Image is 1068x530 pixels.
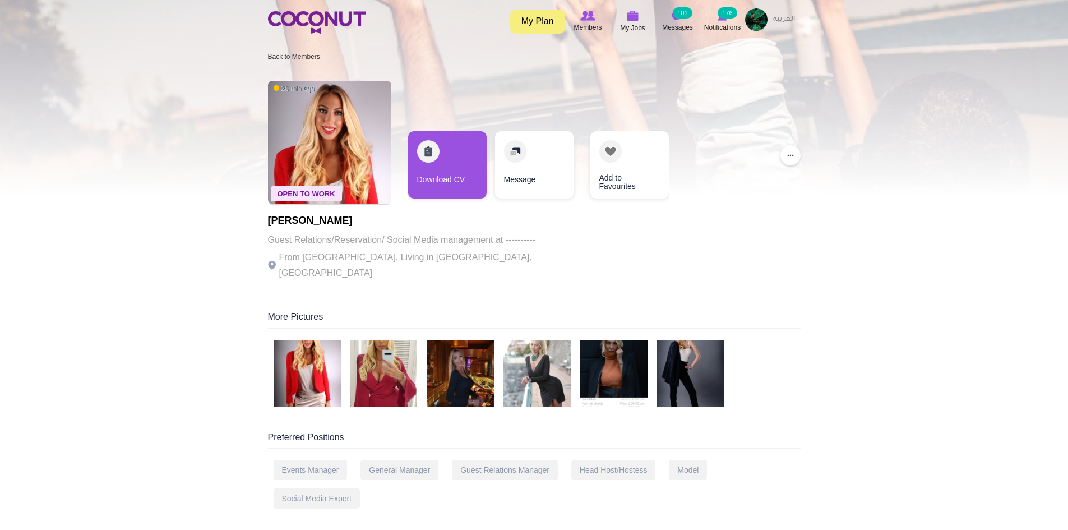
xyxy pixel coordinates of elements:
div: 1 / 3 [408,131,487,204]
a: My Jobs My Jobs [611,8,655,35]
span: My Jobs [620,22,645,34]
a: My Plan [510,10,565,34]
span: Open To Work [271,186,342,201]
div: More Pictures [268,311,801,329]
span: Messages [662,22,693,33]
div: Model [669,460,707,480]
div: Guest Relations Manager [452,460,558,480]
a: Download CV [408,131,487,199]
small: 176 [718,7,737,19]
span: 20 min ago [274,84,315,94]
div: 2 / 3 [495,131,574,204]
img: Notifications [718,11,727,21]
p: From [GEOGRAPHIC_DATA], Living in [GEOGRAPHIC_DATA], [GEOGRAPHIC_DATA] [268,250,576,281]
img: Browse Members [580,11,595,21]
div: Events Manager [274,460,348,480]
small: 101 [673,7,692,19]
span: Notifications [704,22,741,33]
a: Add to Favourites [590,131,669,199]
div: General Manager [360,460,438,480]
a: Notifications Notifications 176 [700,8,745,34]
p: Guest Relations/Reservation/ Social Media management at ---------- [268,232,576,248]
h1: [PERSON_NAME] [268,215,576,227]
div: 3 / 3 [582,131,660,204]
a: Messages Messages 101 [655,8,700,34]
img: Home [268,11,366,34]
div: Head Host/Hostess [571,460,656,480]
div: Preferred Positions [268,431,801,449]
a: Back to Members [268,53,320,61]
img: My Jobs [627,11,639,21]
a: Message [495,131,574,199]
a: العربية [768,8,801,31]
button: ... [780,145,801,165]
img: Messages [672,11,683,21]
span: Members [574,22,602,33]
a: Browse Members Members [566,8,611,34]
div: Social Media Expert [274,488,360,509]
